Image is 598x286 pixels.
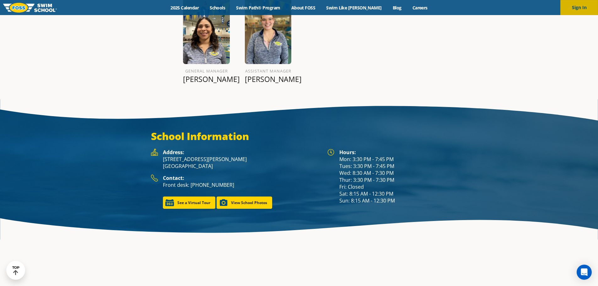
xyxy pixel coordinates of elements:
[151,175,158,182] img: Foss Location Contact
[321,5,387,11] a: Swim Like [PERSON_NAME]
[163,156,321,170] p: [STREET_ADDRESS][PERSON_NAME] [GEOGRAPHIC_DATA]
[183,67,230,75] h6: General Manager
[387,5,407,11] a: Blog
[231,5,286,11] a: Swim Path® Program
[245,67,292,75] h6: Assistant Manager
[245,75,292,84] p: [PERSON_NAME]
[3,3,57,13] img: FOSS Swim School Logo
[286,5,321,11] a: About FOSS
[577,265,592,280] div: Open Intercom Messenger
[327,149,334,156] img: Foss Location Hours
[151,149,158,156] img: Foss Location Address
[339,149,356,156] strong: Hours:
[407,5,433,11] a: Careers
[165,5,204,11] a: 2025 Calendar
[163,149,184,156] strong: Address:
[151,130,447,143] h3: School Information
[183,75,230,84] p: [PERSON_NAME]
[163,175,184,181] strong: Contact:
[163,197,215,209] a: See a Virtual Tour
[12,266,19,275] div: TOP
[217,197,272,209] a: View School Photos
[204,5,231,11] a: Schools
[339,149,447,204] div: Mon: 3:30 PM - 7:45 PM Tues: 3:30 PM - 7:45 PM Wed: 8:30 AM - 7:30 PM Thur: 3:30 PM - 7:30 PM Fri...
[163,181,321,188] p: Front desk: [PHONE_NUMBER]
